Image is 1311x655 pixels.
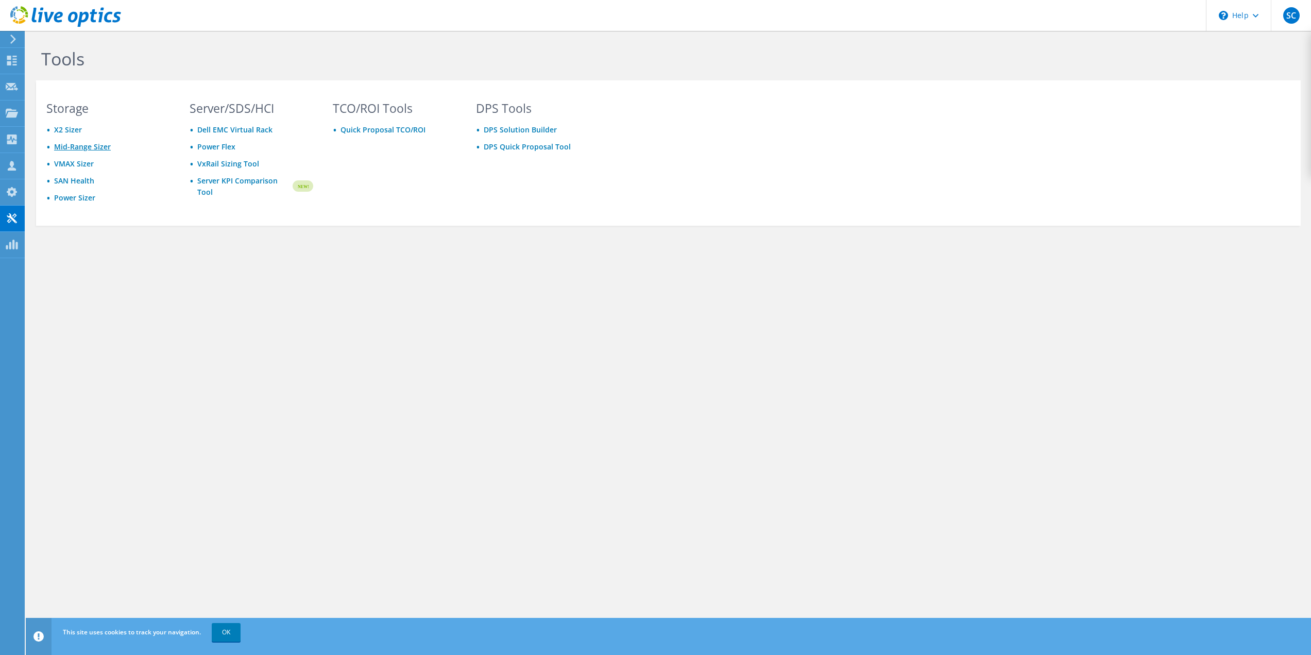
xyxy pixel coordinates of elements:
[63,628,201,636] span: This site uses cookies to track your navigation.
[54,193,95,203] a: Power Sizer
[41,48,737,70] h1: Tools
[1219,11,1228,20] svg: \n
[54,142,111,152] a: Mid-Range Sizer
[291,174,313,198] img: new-badge.svg
[197,159,259,169] a: VxRail Sizing Tool
[46,103,170,114] h3: Storage
[484,142,571,152] a: DPS Quick Proposal Tool
[197,125,273,135] a: Dell EMC Virtual Rack
[54,125,82,135] a: X2 Sizer
[340,125,425,135] a: Quick Proposal TCO/ROI
[190,103,313,114] h3: Server/SDS/HCI
[197,175,291,198] a: Server KPI Comparison Tool
[212,623,241,642] a: OK
[1283,7,1300,24] span: SC
[484,125,557,135] a: DPS Solution Builder
[333,103,456,114] h3: TCO/ROI Tools
[54,159,94,169] a: VMAX Sizer
[476,103,600,114] h3: DPS Tools
[197,142,235,152] a: Power Flex
[54,176,94,186] a: SAN Health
